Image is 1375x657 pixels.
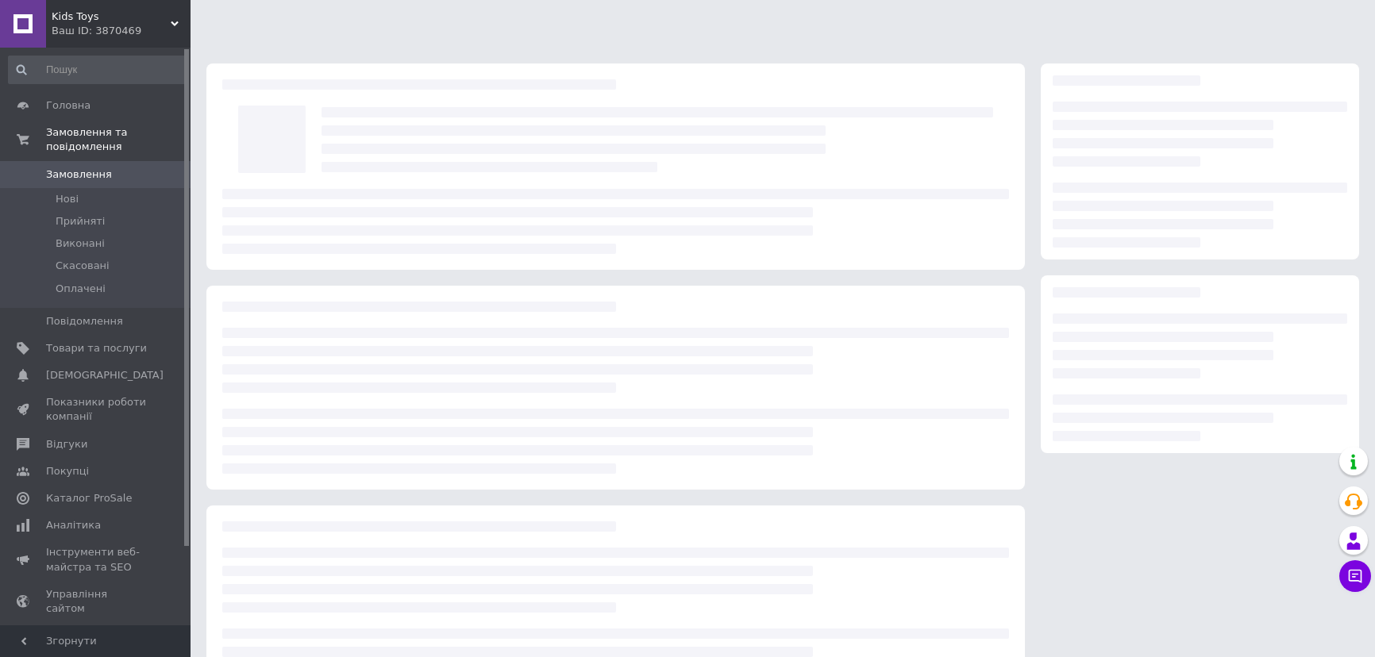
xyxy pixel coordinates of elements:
[46,125,191,154] span: Замовлення та повідомлення
[46,464,89,478] span: Покупці
[56,282,106,296] span: Оплачені
[46,368,164,382] span: [DEMOGRAPHIC_DATA]
[52,24,191,38] div: Ваш ID: 3870469
[46,437,87,451] span: Відгуки
[46,314,123,328] span: Повідомлення
[46,545,147,574] span: Інструменти веб-майстра та SEO
[56,259,110,273] span: Скасовані
[52,10,171,24] span: Kids Toys
[46,491,132,505] span: Каталог ProSale
[46,167,112,182] span: Замовлення
[1339,560,1371,592] button: Чат з покупцем
[56,236,105,251] span: Виконані
[56,192,79,206] span: Нові
[46,587,147,616] span: Управління сайтом
[46,395,147,424] span: Показники роботи компанії
[46,518,101,532] span: Аналітика
[46,98,91,113] span: Головна
[56,214,105,229] span: Прийняті
[46,341,147,355] span: Товари та послуги
[8,56,187,84] input: Пошук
